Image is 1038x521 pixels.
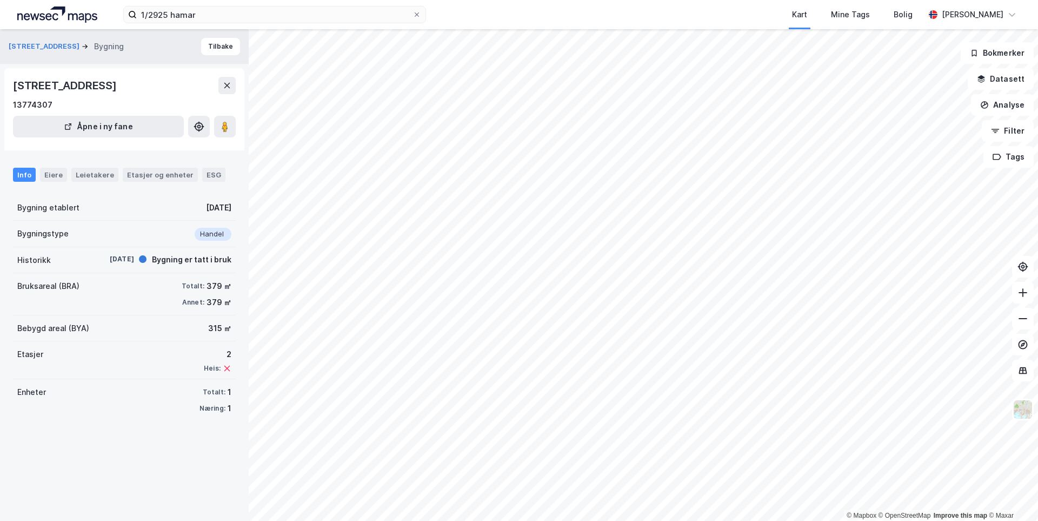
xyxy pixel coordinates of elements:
div: Annet: [182,298,204,307]
div: [DATE] [206,201,231,214]
div: Bebygd areal (BYA) [17,322,89,335]
img: logo.a4113a55bc3d86da70a041830d287a7e.svg [17,6,97,23]
div: 2 [204,348,231,361]
button: Datasett [968,68,1034,90]
div: [STREET_ADDRESS] [13,77,119,94]
div: Historikk [17,254,51,267]
div: 379 ㎡ [207,280,231,293]
button: [STREET_ADDRESS] [9,41,82,52]
div: Totalt: [203,388,225,397]
div: 379 ㎡ [207,296,231,309]
button: Bokmerker [961,42,1034,64]
a: OpenStreetMap [879,512,931,519]
div: [DATE] [91,254,134,264]
div: 1 [228,402,231,415]
input: Søk på adresse, matrikkel, gårdeiere, leietakere eller personer [137,6,412,23]
div: Bygningstype [17,227,69,240]
div: Etasjer og enheter [127,170,194,180]
div: Leietakere [71,168,118,182]
div: Enheter [17,386,46,399]
div: Bolig [894,8,913,21]
div: 1 [228,386,231,399]
div: ESG [202,168,225,182]
div: 13774307 [13,98,52,111]
div: Bygning er tatt i bruk [152,253,231,266]
div: Mine Tags [831,8,870,21]
div: [PERSON_NAME] [942,8,1003,21]
button: Tilbake [201,38,240,55]
div: Næring: [199,404,225,413]
div: Etasjer [17,348,43,361]
div: Kontrollprogram for chat [984,469,1038,521]
div: Bruksareal (BRA) [17,280,79,293]
div: Heis: [204,364,221,373]
div: 315 ㎡ [208,322,231,335]
img: Z [1013,399,1033,420]
div: Bygning [94,40,124,53]
button: Tags [983,146,1034,168]
a: Mapbox [847,512,876,519]
div: Info [13,168,36,182]
iframe: Chat Widget [984,469,1038,521]
div: Bygning etablert [17,201,79,214]
div: Kart [792,8,807,21]
div: Eiere [40,168,67,182]
button: Analyse [971,94,1034,116]
div: Totalt: [182,282,204,291]
a: Improve this map [934,512,987,519]
button: Filter [982,120,1034,142]
button: Åpne i ny fane [13,116,184,137]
